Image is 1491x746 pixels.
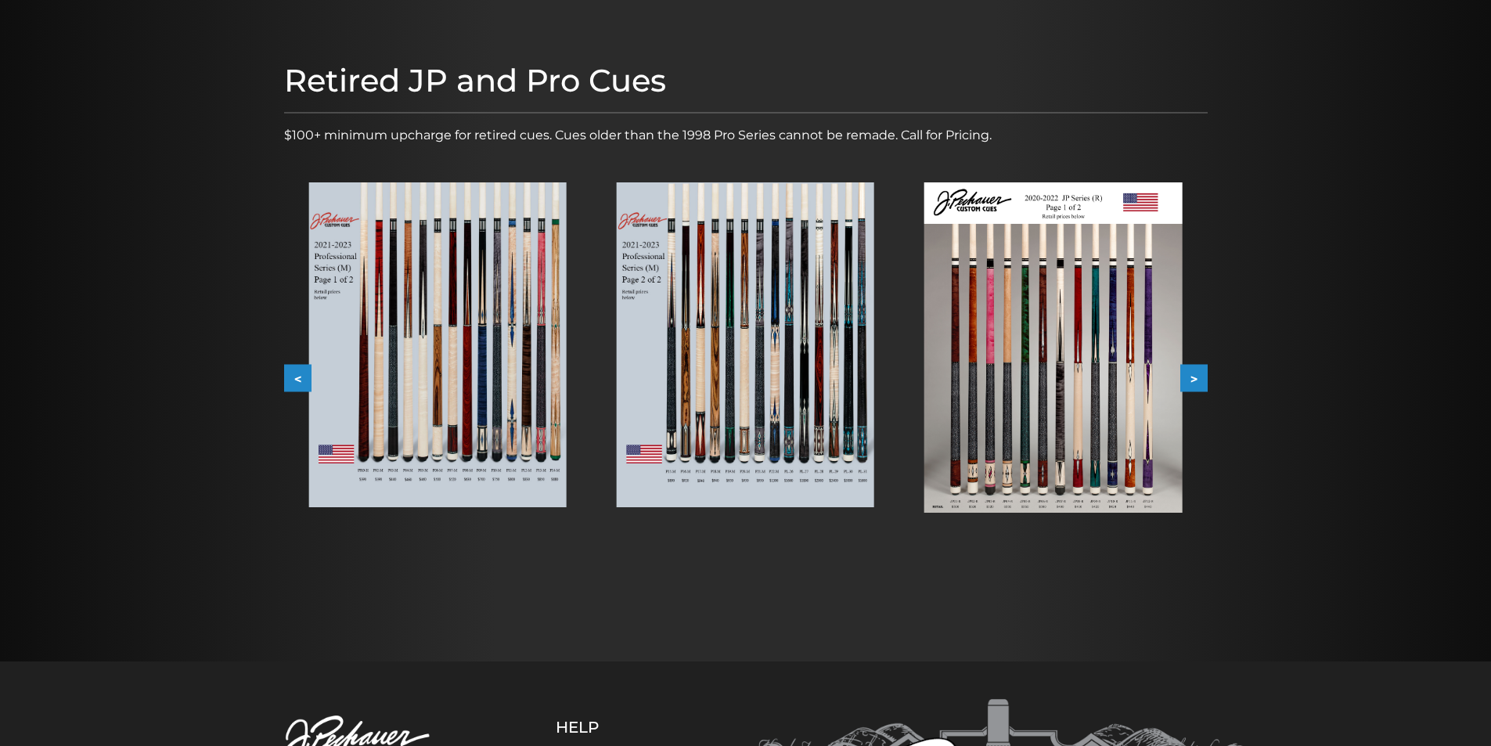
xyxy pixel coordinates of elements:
[284,126,1208,145] p: $100+ minimum upcharge for retired cues. Cues older than the 1998 Pro Series cannot be remade. Ca...
[1180,365,1208,392] button: >
[284,62,1208,99] h1: Retired JP and Pro Cues
[284,365,312,392] button: <
[556,718,677,737] h5: Help
[284,365,1208,392] div: Carousel Navigation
